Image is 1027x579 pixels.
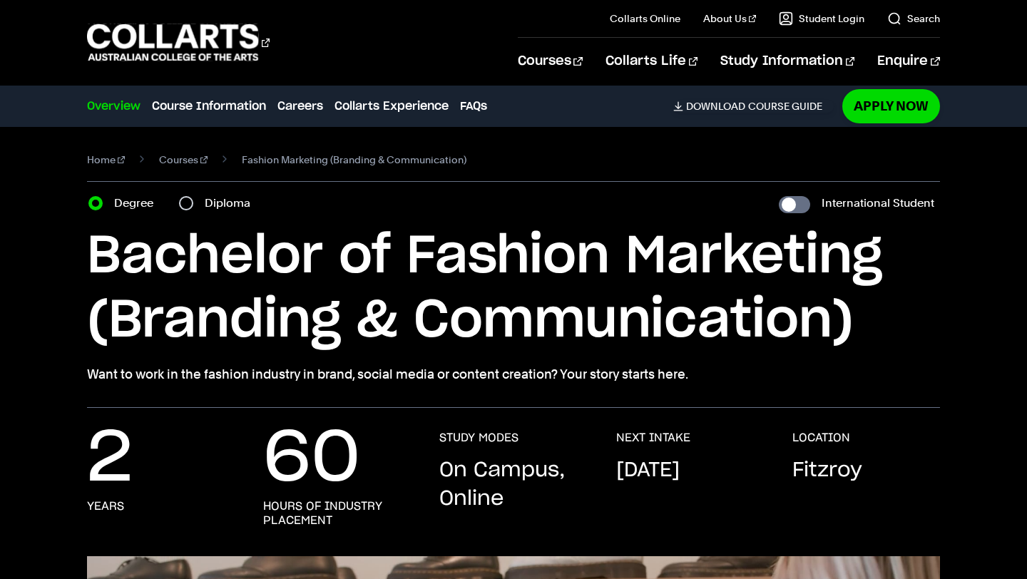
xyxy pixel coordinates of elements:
[518,38,583,85] a: Courses
[87,431,133,488] p: 2
[87,150,125,170] a: Home
[263,431,360,488] p: 60
[87,225,939,353] h1: Bachelor of Fashion Marketing (Branding & Communication)
[792,456,862,485] p: Fitzroy
[792,431,850,445] h3: LOCATION
[205,193,259,213] label: Diploma
[616,456,680,485] p: [DATE]
[439,431,518,445] h3: STUDY MODES
[87,364,939,384] p: Want to work in the fashion industry in brand, social media or content creation? Your story start...
[277,98,323,115] a: Careers
[87,98,140,115] a: Overview
[877,38,939,85] a: Enquire
[114,193,162,213] label: Degree
[460,98,487,115] a: FAQs
[822,193,934,213] label: International Student
[152,98,266,115] a: Course Information
[616,431,690,445] h3: NEXT INTAKE
[842,89,940,123] a: Apply Now
[673,100,834,113] a: DownloadCourse Guide
[334,98,449,115] a: Collarts Experience
[779,11,864,26] a: Student Login
[606,38,698,85] a: Collarts Life
[686,100,745,113] span: Download
[610,11,680,26] a: Collarts Online
[242,150,466,170] span: Fashion Marketing (Branding & Communication)
[87,499,124,513] h3: years
[263,499,411,528] h3: hours of industry placement
[87,22,270,63] div: Go to homepage
[159,150,208,170] a: Courses
[703,11,756,26] a: About Us
[720,38,854,85] a: Study Information
[439,456,587,513] p: On Campus, Online
[887,11,940,26] a: Search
